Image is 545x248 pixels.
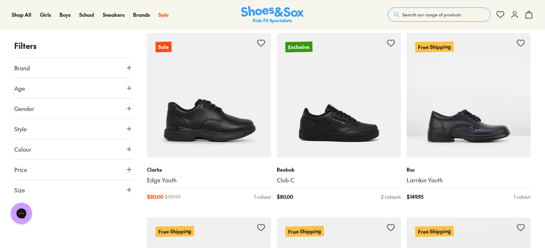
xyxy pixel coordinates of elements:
a: Exclusive [277,33,401,157]
span: Price [14,165,27,174]
p: Sale [156,42,172,52]
div: 1 colour [514,193,531,201]
a: Girls [40,11,51,19]
span: Size [14,186,25,194]
p: Free Shipping [156,226,194,237]
p: Filters [14,40,133,52]
span: Brands [133,11,150,18]
iframe: Gorgias live chat messenger [7,200,36,227]
span: $ 149.95 [407,193,423,201]
span: $ 80.00 [277,193,293,201]
button: Brand [14,58,133,78]
a: Shop All [12,11,31,19]
span: Sneakers [103,11,124,18]
a: Free Shipping [407,33,531,157]
a: Edge Youth [147,176,271,184]
span: Girls [40,11,51,18]
span: Sale [158,11,169,18]
div: 1 colour [254,193,271,201]
a: Club C [277,176,401,184]
a: Sale [147,33,271,157]
a: School [79,11,94,19]
span: School [79,11,94,18]
div: 2 colours [381,193,401,201]
p: Clarks [147,166,271,173]
a: Boys [60,11,71,19]
span: Style [14,125,27,133]
button: Search our range of products [388,7,490,22]
a: Shoes & Sox [241,6,304,24]
a: Sneakers [103,11,124,19]
span: Gender [14,104,34,113]
button: Colour [14,139,133,159]
span: Boys [60,11,71,18]
p: Roc [407,166,531,173]
span: Brand [14,64,30,72]
a: Sale [158,11,169,19]
span: Shop All [12,11,31,18]
span: Search our range of products [402,11,461,18]
a: Brands [133,11,150,19]
p: Free Shipping [415,226,454,237]
span: Age [14,84,25,92]
p: Reebok [277,166,401,173]
p: Free Shipping [415,41,454,52]
p: Free Shipping [285,226,324,237]
a: Larrikin Youth [407,176,531,184]
span: Colour [14,145,31,153]
p: Exclusive [285,42,312,52]
span: $ 80.00 [147,193,163,201]
span: $ 159.95 [165,193,181,201]
button: Style [14,119,133,139]
button: Size [14,180,133,200]
button: Gender [14,98,133,118]
button: Age [14,78,133,98]
img: SNS_Logo_Responsive.svg [241,6,304,24]
button: Price [14,160,133,179]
